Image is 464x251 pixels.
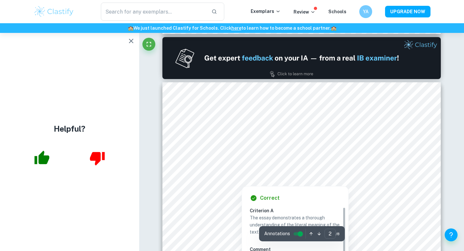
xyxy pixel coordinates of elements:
[336,231,340,237] span: / 8
[128,25,133,31] span: 🏫
[251,8,281,15] p: Exemplars
[331,25,336,31] span: 🏫
[1,25,463,32] h6: We just launched Clastify for Schools. Click to learn how to become a school partner.
[142,38,155,51] button: Fullscreen
[362,8,370,15] h6: YA
[260,194,280,202] h6: Correct
[294,8,315,15] p: Review
[359,5,372,18] button: YA
[264,230,290,237] span: Annotations
[54,123,85,135] h4: Helpful?
[231,25,241,31] a: here
[385,6,430,17] button: UPGRADE NOW
[445,228,458,241] button: Help and Feedback
[328,9,346,14] a: Schools
[162,37,441,79] img: Ad
[250,207,346,214] h6: Criterion A
[101,3,206,21] input: Search for any exemplars...
[34,5,74,18] img: Clastify logo
[250,214,341,236] p: The essay demonstrates a thorough understanding of the literal meaning of the text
